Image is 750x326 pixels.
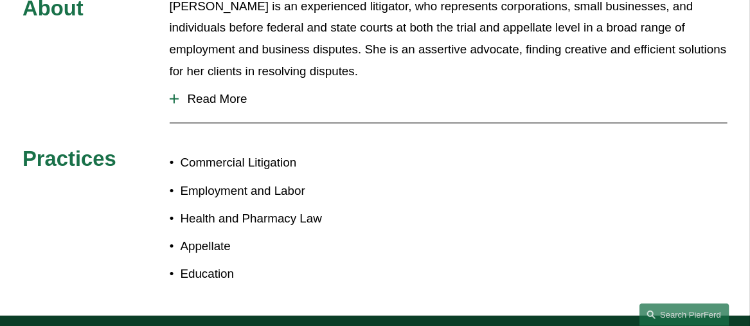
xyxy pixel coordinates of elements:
p: Education [181,263,375,285]
p: Employment and Labor [181,180,375,202]
span: Read More [179,92,728,106]
p: Commercial Litigation [181,152,375,174]
button: Read More [170,82,728,116]
p: Health and Pharmacy Law [181,208,375,230]
span: Practices [22,147,116,170]
a: Search this site [639,303,729,326]
p: Appellate [181,235,375,257]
